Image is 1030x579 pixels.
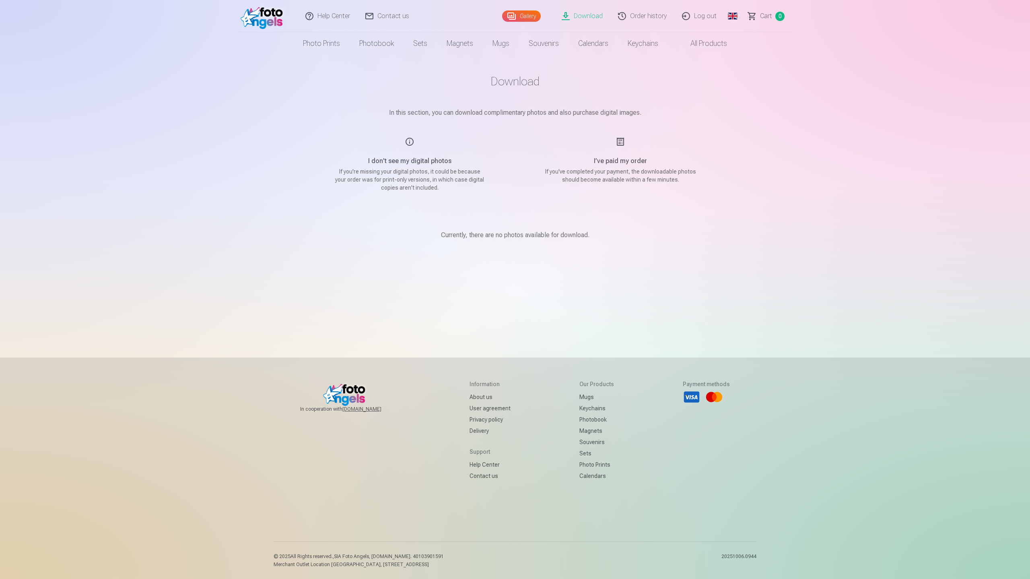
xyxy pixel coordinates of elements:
h5: I don't see my digital photos [333,156,486,166]
a: Privacy policy [470,414,511,425]
a: Help Center [470,459,511,470]
a: Keychains [579,403,614,414]
p: If you're missing your digital photos, it could be because your order was for print-only versions... [333,167,486,192]
p: 20251006.0944 [721,553,756,568]
a: Keychains [618,32,668,55]
a: All products [668,32,737,55]
a: Magnets [579,425,614,436]
a: Calendars [579,470,614,482]
a: Mugs [483,32,519,55]
a: [DOMAIN_NAME] [342,406,401,412]
p: Currently, there are no photos available for download. [441,230,589,240]
h5: Support [470,448,511,456]
li: Visa [683,388,700,406]
span: Сart [760,11,772,21]
a: Photo prints [293,32,350,55]
a: User agreement [470,403,511,414]
p: Merchant Outlet Location [GEOGRAPHIC_DATA], [STREET_ADDRESS] [274,561,444,568]
p: In this section, you can download complimentary photos and also purchase digital images. [314,108,716,118]
a: Sets [579,448,614,459]
a: Photobook [579,414,614,425]
p: © 2025 All Rights reserved. , [274,553,444,560]
h5: Payment methods [683,380,730,388]
a: Souvenirs [519,32,569,55]
a: Mugs [579,391,614,403]
span: 0 [775,12,785,21]
h5: I’ve paid my order [544,156,697,166]
a: Sets [404,32,437,55]
h5: Information [470,380,511,388]
a: Delivery [470,425,511,436]
span: SIA Foto Angels, [DOMAIN_NAME]. 40103901591 [334,554,444,559]
a: Contact us [470,470,511,482]
a: Souvenirs [579,436,614,448]
h1: Download [314,74,716,89]
p: If you've completed your payment, the downloadable photos should become available within a few mi... [544,167,697,184]
a: Calendars [569,32,618,55]
a: Magnets [437,32,483,55]
img: /fa1 [241,3,287,29]
h5: Our products [579,380,614,388]
a: Photobook [350,32,404,55]
a: About us [470,391,511,403]
li: Mastercard [705,388,723,406]
a: Gallery [502,10,541,22]
span: In cooperation with [300,406,401,412]
a: Photo prints [579,459,614,470]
